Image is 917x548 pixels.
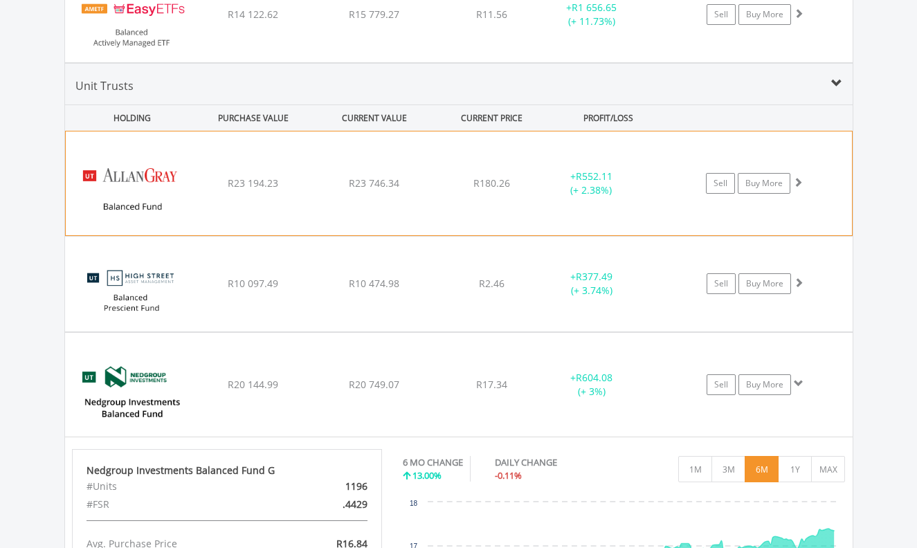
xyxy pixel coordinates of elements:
img: UT.ZA.HISHA1.png [72,254,191,328]
div: PROFIT/LOSS [550,105,668,131]
span: R11.56 [476,8,507,21]
div: DAILY CHANGE [495,456,606,469]
img: UT.ZA.AGBC.png [73,149,192,232]
div: HOLDING [66,105,192,131]
span: R10 097.49 [228,277,278,290]
div: #Units [76,477,278,495]
span: R1 656.65 [572,1,617,14]
div: + (+ 11.73%) [540,1,644,28]
span: R14 122.62 [228,8,278,21]
div: PURCHASE VALUE [194,105,313,131]
button: 1M [678,456,712,482]
button: 3M [711,456,745,482]
span: R20 749.07 [349,378,399,391]
a: Buy More [738,374,791,395]
div: + (+ 2.38%) [539,170,643,197]
span: R23 746.34 [349,176,399,190]
span: R15 779.27 [349,8,399,21]
button: MAX [811,456,845,482]
span: R377.49 [576,270,612,283]
div: Nedgroup Investments Balanced Fund G [87,464,367,477]
button: 1Y [778,456,812,482]
span: R20 144.99 [228,378,278,391]
a: Sell [707,374,736,395]
span: R604.08 [576,371,612,384]
span: R23 194.23 [228,176,278,190]
div: 1196 [277,477,377,495]
span: R2.46 [479,277,505,290]
div: CURRENT PRICE [436,105,546,131]
div: CURRENT VALUE [316,105,434,131]
a: Buy More [738,173,790,194]
button: 6M [745,456,779,482]
span: R180.26 [473,176,510,190]
text: 18 [410,500,418,507]
span: R552.11 [576,170,612,183]
a: Sell [707,4,736,25]
a: Buy More [738,273,791,294]
span: Unit Trusts [75,78,134,93]
div: .4429 [277,495,377,513]
span: R17.34 [476,378,507,391]
a: Sell [706,173,735,194]
div: + (+ 3%) [540,371,644,399]
span: -0.11% [495,469,522,482]
span: 13.00% [412,469,442,482]
img: UT.ZA.TMBFG.png [72,350,191,433]
div: #FSR [76,495,278,513]
div: 6 MO CHANGE [403,456,463,469]
a: Buy More [738,4,791,25]
a: Sell [707,273,736,294]
div: + (+ 3.74%) [540,270,644,298]
span: R10 474.98 [349,277,399,290]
